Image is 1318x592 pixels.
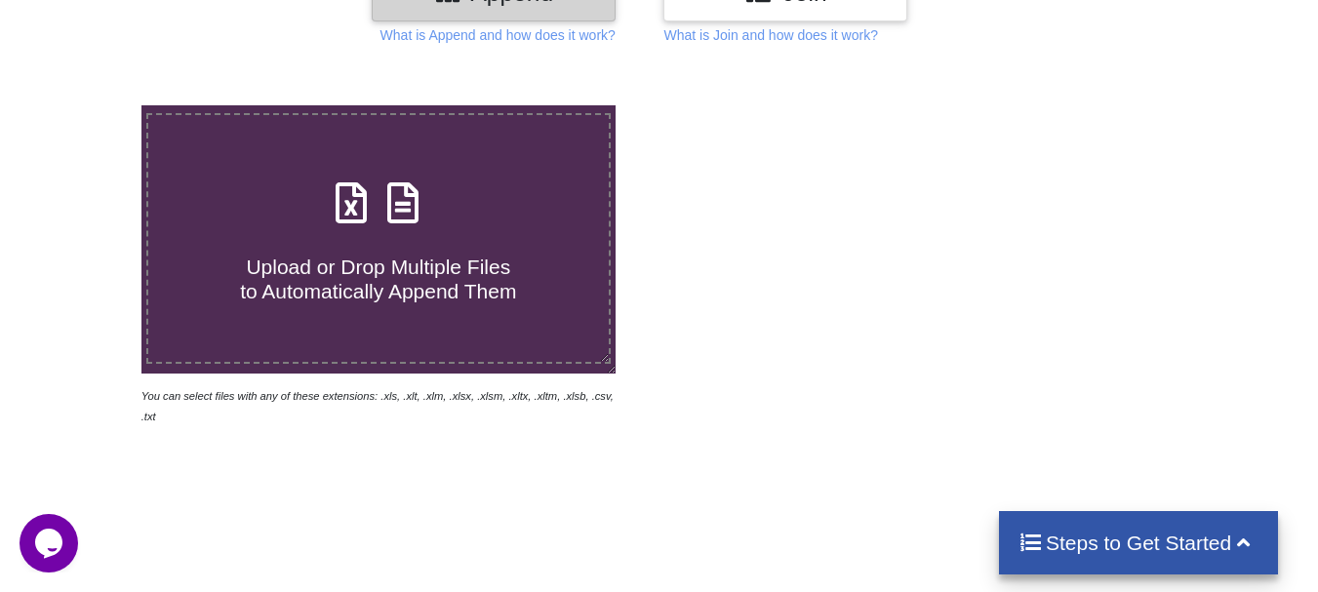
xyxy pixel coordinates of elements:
p: What is Join and how does it work? [663,25,877,45]
span: Upload or Drop Multiple Files to Automatically Append Them [240,256,516,302]
i: You can select files with any of these extensions: .xls, .xlt, .xlm, .xlsx, .xlsm, .xltx, .xltm, ... [141,390,614,422]
h4: Steps to Get Started [1018,531,1259,555]
p: What is Append and how does it work? [380,25,616,45]
iframe: chat widget [20,514,82,572]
